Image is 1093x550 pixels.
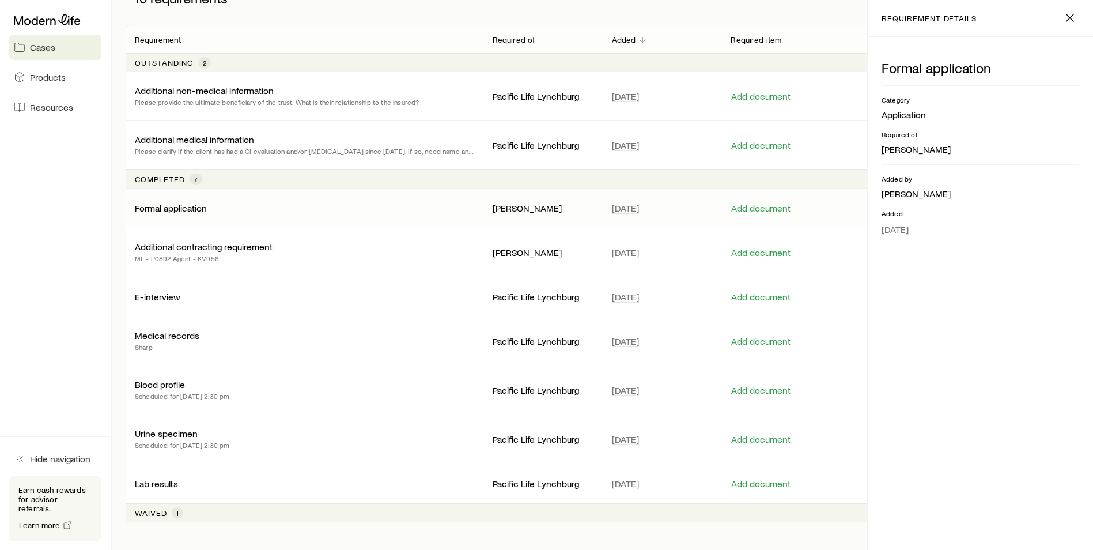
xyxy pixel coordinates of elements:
[731,203,791,214] button: Add document
[612,291,639,303] span: [DATE]
[731,292,791,303] button: Add document
[135,508,167,518] p: Waived
[493,35,536,44] p: Required of
[612,385,639,396] span: [DATE]
[9,446,101,472] button: Hide navigation
[882,14,977,23] p: requirement details
[882,60,1079,76] p: Formal application
[493,478,593,489] p: Pacific Life Lynchburg
[612,140,639,151] span: [DATE]
[135,134,254,145] p: Additional medical information
[731,140,791,151] button: Add document
[30,453,90,465] span: Hide navigation
[731,35,781,44] p: Required item
[135,145,474,157] p: Please clarify if the client has had a GI evaluation and/or [MEDICAL_DATA] since [DATE]. If so, n...
[612,202,639,214] span: [DATE]
[30,101,73,113] span: Resources
[882,188,1079,199] p: [PERSON_NAME]
[203,58,206,67] span: 2
[135,478,178,489] p: Lab results
[731,385,791,396] button: Add document
[882,209,1079,218] p: Added
[882,109,1079,120] p: Application
[135,202,207,214] p: Formal application
[135,379,185,390] p: Blood profile
[19,521,60,529] span: Learn more
[30,42,55,53] span: Cases
[612,478,639,489] span: [DATE]
[9,476,101,541] div: Earn cash rewards for advisor referrals.Learn more
[493,336,593,347] p: Pacific Life Lynchburg
[135,96,419,108] p: Please provide the ultimate beneficiary of the trust. What is their relationship to the insured?
[612,247,639,258] span: [DATE]
[135,439,229,451] p: Scheduled for [DATE] 2:30 pm
[493,247,593,258] p: [PERSON_NAME]
[176,508,179,518] span: 1
[493,434,593,445] p: Pacific Life Lynchburg
[731,434,791,445] button: Add document
[882,130,1079,139] p: Required of
[135,341,199,353] p: Sharp
[882,144,1079,155] p: [PERSON_NAME]
[882,224,909,235] span: [DATE]
[731,479,791,489] button: Add document
[135,85,274,96] p: Additional non-medical information
[612,434,639,445] span: [DATE]
[135,291,180,303] p: E-interview
[493,385,593,396] p: Pacific Life Lynchburg
[30,71,66,83] span: Products
[612,35,636,44] p: Added
[135,330,199,341] p: Medical records
[882,174,1079,183] p: Added by
[493,202,593,214] p: [PERSON_NAME]
[9,65,101,90] a: Products
[135,428,198,439] p: Urine specimen
[612,91,639,102] span: [DATE]
[731,247,791,258] button: Add document
[731,91,791,102] button: Add document
[135,241,273,253] p: Additional contracting requirement
[135,390,229,402] p: Scheduled for [DATE] 2:30 pm
[9,35,101,60] a: Cases
[135,253,273,264] p: ML - P0892 Agent - KV956
[9,95,101,120] a: Resources
[493,291,593,303] p: Pacific Life Lynchburg
[493,91,593,102] p: Pacific Life Lynchburg
[731,336,791,347] button: Add document
[135,35,181,44] p: Requirement
[612,336,639,347] span: [DATE]
[493,140,593,151] p: Pacific Life Lynchburg
[18,485,92,513] p: Earn cash rewards for advisor referrals.
[135,58,194,67] p: Outstanding
[135,175,185,184] p: Completed
[194,175,198,184] span: 7
[882,95,1079,104] p: Category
